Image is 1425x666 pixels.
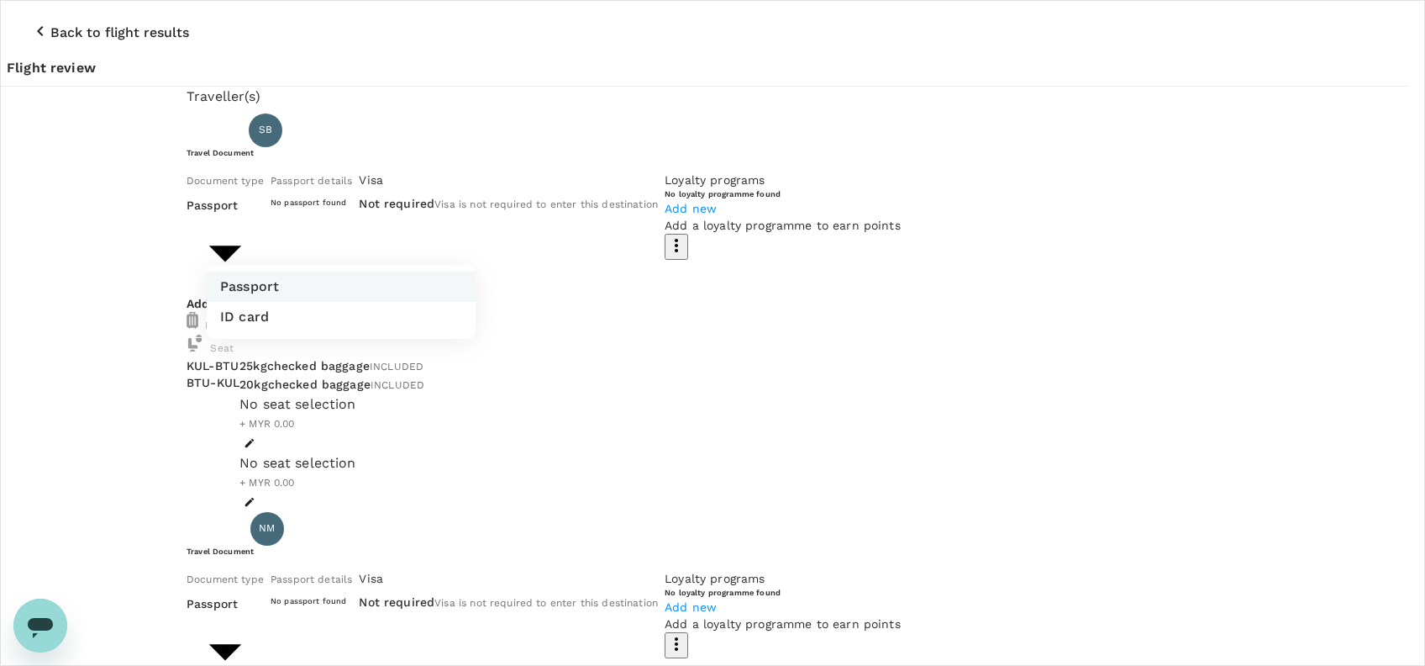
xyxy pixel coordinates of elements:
[665,202,717,215] span: Add new
[359,594,434,610] p: Not required
[665,219,901,232] span: Add a loyalty programme to earn points
[291,519,522,539] p: [PERSON_NAME] [PERSON_NAME]
[259,122,272,139] span: SB
[50,23,189,43] p: Back to flight results
[271,595,352,606] h6: No passport found
[13,599,67,653] iframe: Button to launch messaging window
[220,307,269,327] p: ID card
[187,374,239,391] p: BTU - KUL
[271,197,352,208] h6: No passport found
[239,394,424,415] div: No seat selection
[239,418,295,430] span: + MYR 0.00
[187,175,264,187] span: Document type
[289,120,489,140] p: [PERSON_NAME] Binti Supaat
[187,312,1222,335] div: Baggage
[187,312,198,329] img: baggage-icon
[239,359,370,373] span: 25kg checked baggage
[187,87,1222,107] p: Traveller(s)
[187,335,203,351] img: baggage-icon
[187,595,264,612] p: Passport
[187,295,1222,312] p: Add ons
[187,122,242,139] p: Traveller 1 :
[220,277,279,297] p: Passport
[665,188,901,199] h6: No loyalty programme found
[187,147,1222,158] h6: Travel Document
[359,173,383,187] span: Visa
[665,617,901,631] span: Add a loyalty programme to earn points
[7,58,1401,78] p: Flight review
[371,379,424,391] span: INCLUDED
[370,361,423,373] span: INCLUDED
[359,572,383,585] span: Visa
[665,587,901,598] h6: No loyalty programme found
[187,197,264,214] p: Passport
[259,521,275,537] span: NM
[359,195,434,212] p: Not required
[271,573,352,585] span: Passport details
[665,572,765,585] span: Loyalty programs
[665,600,717,614] span: Add new
[239,378,371,391] span: 20kg checked baggage
[271,175,352,187] span: Passport details
[239,477,295,489] span: + MYR 0.00
[187,357,239,374] p: KUL - BTU
[187,546,1222,557] h6: Travel Document
[187,521,244,537] p: Traveller 2 :
[239,453,424,473] div: No seat selection
[187,335,1222,357] div: Seat
[665,173,765,187] span: Loyalty programs
[187,573,264,585] span: Document type
[434,597,658,609] span: Visa is not required to enter this destination
[434,198,658,210] span: Visa is not required to enter this destination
